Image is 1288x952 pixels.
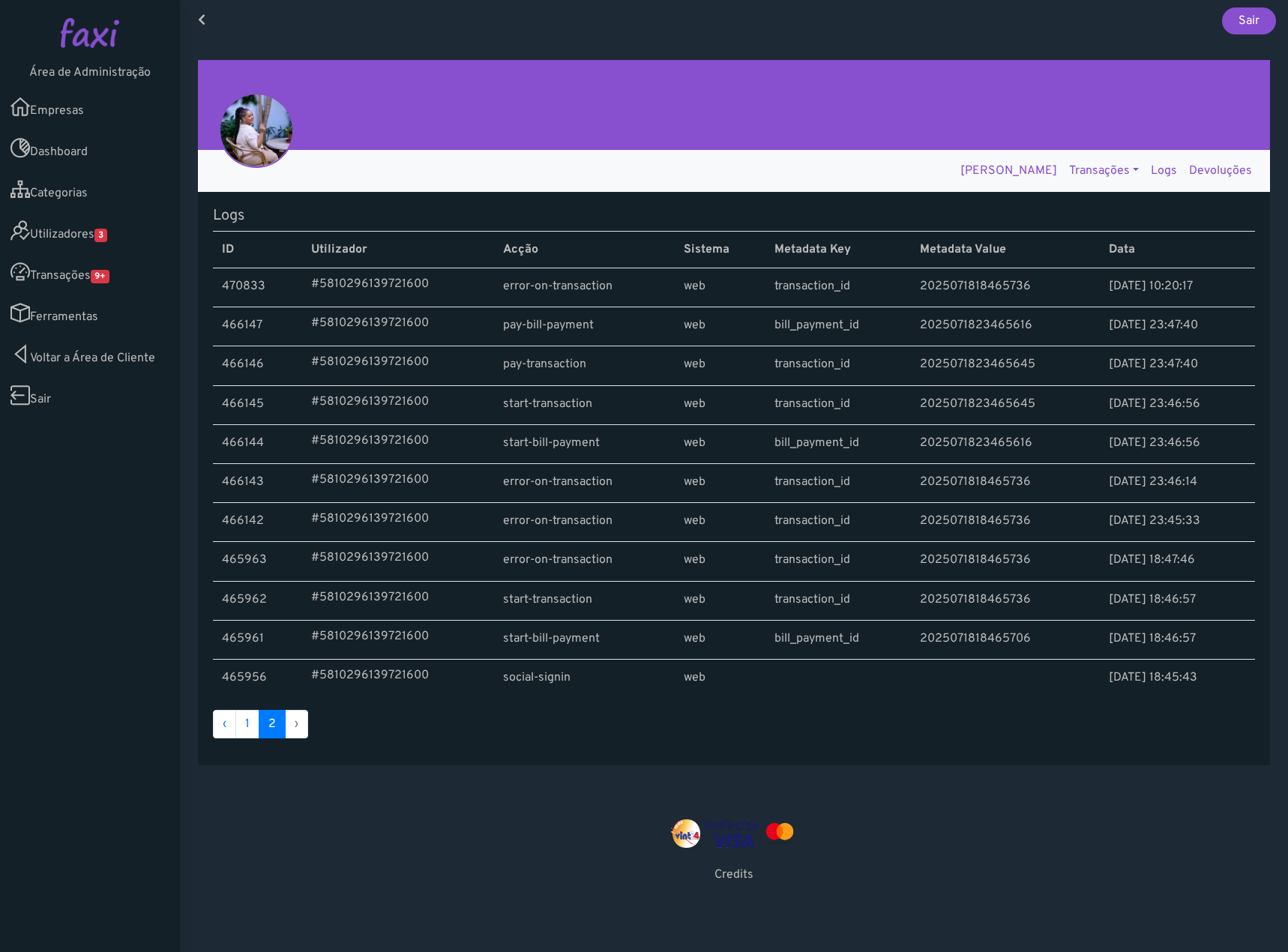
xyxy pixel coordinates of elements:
td: 465962 [213,581,302,620]
td: transaction_id [765,503,911,542]
td: 2025071818465736 [911,463,1100,502]
td: error-on-transaction [494,268,675,307]
td: social-signin [494,659,675,698]
td: start-transaction [494,581,675,620]
td: web [675,620,765,659]
h5: Logs [213,207,1255,225]
a: #5810296139721600 [311,473,485,487]
td: web [675,346,765,385]
td: 2025071818465736 [911,268,1100,307]
td: [DATE] 23:45:33 [1100,503,1255,542]
a: Sair [1222,7,1276,34]
td: web [675,268,765,307]
td: transaction_id [765,268,911,307]
td: [DATE] 18:45:43 [1100,659,1255,698]
a: « Anterior [213,710,236,738]
td: 2025071823465616 [911,307,1100,346]
td: 2025071818465736 [911,503,1100,542]
th: ID [213,232,302,268]
td: bill_payment_id [765,424,911,463]
td: web [675,581,765,620]
td: web [675,385,765,424]
td: 466147 [213,307,302,346]
td: [DATE] 10:20:17 [1100,268,1255,307]
a: #5810296139721600 [311,316,485,331]
td: web [675,503,765,542]
td: [DATE] 23:46:56 [1100,385,1255,424]
a: #5810296139721600 [311,630,485,644]
td: transaction_id [765,542,911,581]
td: transaction_id [765,385,911,424]
a: #5810296139721600 [311,395,485,409]
td: [DATE] 23:46:14 [1100,463,1255,502]
img: mastercard [762,819,797,848]
td: 466144 [213,424,302,463]
img: vinti4 [671,819,701,848]
td: 2025071823465645 [911,346,1100,385]
td: 465963 [213,542,302,581]
li: Proximo » [286,710,308,738]
a: #5810296139721600 [311,434,485,448]
td: 466146 [213,346,302,385]
th: Sistema [675,232,765,268]
span: 9+ [91,270,109,283]
td: transaction_id [765,346,911,385]
a: #5810296139721600 [311,355,485,370]
td: 470833 [213,268,302,307]
td: 2025071823465616 [911,424,1100,463]
td: 465956 [213,659,302,698]
td: 2025071818465736 [911,581,1100,620]
a: #5810296139721600 [311,591,485,605]
td: transaction_id [765,581,911,620]
td: start-bill-payment [494,424,675,463]
td: error-on-transaction [494,463,675,502]
img: visa [703,819,759,848]
th: Utilizador [302,232,494,268]
td: 2025071818465736 [911,542,1100,581]
a: Credits [714,867,753,882]
td: web [675,542,765,581]
td: pay-bill-payment [494,307,675,346]
td: start-transaction [494,385,675,424]
td: 466143 [213,463,302,502]
td: [DATE] 23:46:56 [1100,424,1255,463]
a: Logs [1145,156,1183,186]
td: 2025071823465645 [911,385,1100,424]
td: bill_payment_id [765,307,911,346]
td: error-on-transaction [494,542,675,581]
td: transaction_id [765,463,911,502]
a: 1 [235,710,259,738]
td: [DATE] 18:47:46 [1100,542,1255,581]
td: 466145 [213,385,302,424]
a: #5810296139721600 [311,551,485,565]
th: Metadata Value [911,232,1100,268]
td: [DATE] 23:47:40 [1100,307,1255,346]
td: 466142 [213,503,302,542]
span: 3 [94,229,107,242]
a: Devoluções [1183,156,1258,186]
a: [PERSON_NAME] [954,156,1063,186]
td: error-on-transaction [494,503,675,542]
td: 465961 [213,620,302,659]
th: Data [1100,232,1255,268]
a: #5810296139721600 [311,669,485,683]
th: Metadata Key [765,232,911,268]
td: 2025071818465706 [911,620,1100,659]
td: web [675,307,765,346]
a: Transações [1063,156,1145,186]
span: 2 [259,710,286,738]
a: #5810296139721600 [311,512,485,526]
a: #5810296139721600 [311,277,485,292]
td: [DATE] 18:46:57 [1100,581,1255,620]
td: [DATE] 18:46:57 [1100,620,1255,659]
